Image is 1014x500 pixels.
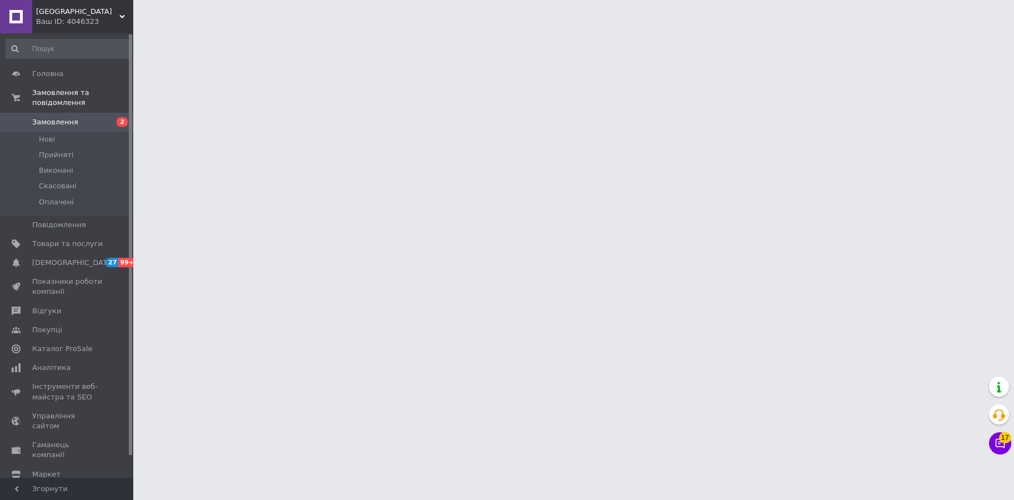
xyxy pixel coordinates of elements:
span: Відгуки [32,306,61,316]
span: Каталог ProSale [32,344,92,354]
span: Маркет [32,469,61,479]
span: Замовлення та повідомлення [32,88,133,108]
div: Ваш ID: 4046323 [36,17,133,27]
input: Пошук [6,39,131,59]
span: Виконані [39,166,73,176]
span: Maribor [36,7,119,17]
span: Покупці [32,325,62,335]
span: Повідомлення [32,220,86,230]
span: Нові [39,134,55,144]
span: Інструменти веб-майстра та SEO [32,382,103,402]
button: Чат з покупцем17 [989,432,1011,454]
span: Управління сайтом [32,411,103,431]
span: Прийняті [39,150,73,160]
span: Показники роботи компанії [32,277,103,297]
span: [DEMOGRAPHIC_DATA] [32,258,114,268]
span: 27 [106,258,118,267]
span: 2 [117,117,128,127]
span: Гаманець компанії [32,440,103,460]
span: 99+ [118,258,137,267]
span: Аналітика [32,363,71,373]
span: Замовлення [32,117,78,127]
span: Оплачені [39,197,74,207]
span: Головна [32,69,63,79]
span: 17 [999,432,1011,443]
span: Скасовані [39,181,77,191]
span: Товари та послуги [32,239,103,249]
